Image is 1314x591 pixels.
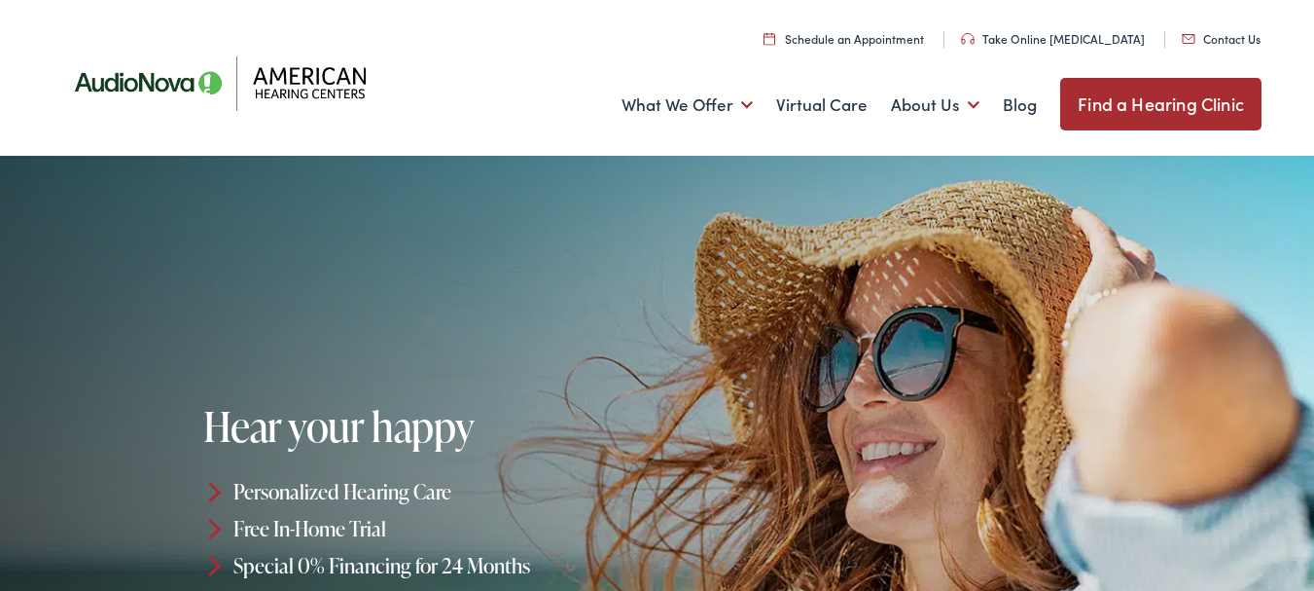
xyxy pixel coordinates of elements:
[203,547,663,584] li: Special 0% Financing for 24 Months
[776,69,868,141] a: Virtual Care
[891,69,979,141] a: About Us
[764,32,775,45] img: utility icon
[1182,34,1195,44] img: utility icon
[764,30,924,47] a: Schedule an Appointment
[203,510,663,547] li: Free In-Home Trial
[961,30,1145,47] a: Take Online [MEDICAL_DATA]
[1060,78,1261,130] a: Find a Hearing Clinic
[961,33,975,45] img: utility icon
[621,69,753,141] a: What We Offer
[203,404,663,449] h1: Hear your happy
[1182,30,1261,47] a: Contact Us
[1003,69,1037,141] a: Blog
[203,473,663,510] li: Personalized Hearing Care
